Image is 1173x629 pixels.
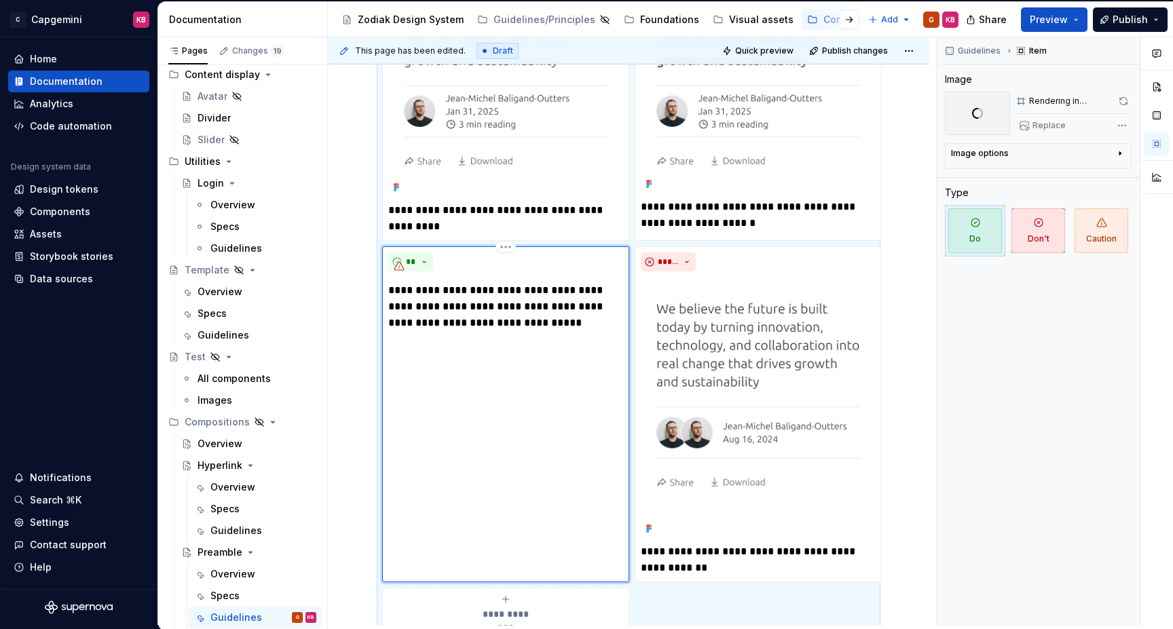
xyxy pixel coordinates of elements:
div: Overview [210,198,255,212]
div: Design system data [11,161,91,172]
a: Home [8,48,149,70]
div: G [296,611,299,624]
a: Test [163,346,322,368]
button: Search ⌘K [8,489,149,511]
div: Compositions [185,415,250,429]
div: Specs [210,502,240,516]
span: Quick preview [735,45,794,56]
a: Components [802,9,889,31]
div: Guidelines [210,524,262,537]
button: Notifications [8,467,149,489]
div: Guidelines [210,611,262,624]
div: Home [30,52,57,66]
button: CCapgeminiKB [3,5,155,34]
span: 19 [271,45,284,56]
div: Avatar [198,90,227,103]
a: Overview [189,194,322,216]
div: Guidelines [198,328,249,342]
a: Documentation [8,71,149,92]
button: Help [8,556,149,578]
span: Preview [1030,13,1068,26]
div: Foundations [640,13,699,26]
div: Storybook stories [30,250,113,263]
button: Add [864,10,915,29]
div: Design tokens [30,183,98,196]
a: Foundations [618,9,705,31]
div: Specs [198,307,227,320]
a: All components [176,368,322,389]
a: Specs [176,303,322,324]
span: Guidelines [958,45,1001,56]
div: Zodiak Design System [358,13,464,26]
div: Hyperlink [198,459,242,472]
button: Guidelines [941,41,1007,60]
div: Guidelines [210,242,262,255]
div: Capgemini [31,13,82,26]
div: Specs [210,589,240,603]
div: Analytics [30,97,73,111]
a: Overview [176,281,322,303]
img: 326b99f2-17f3-4686-b0e4-e20b2776293f.png [641,277,876,538]
a: Settings [8,512,149,533]
div: Pages [168,45,208,56]
a: Code automation [8,115,149,137]
div: Help [30,560,52,574]
div: All components [198,372,271,385]
span: Share [979,13,1007,26]
div: Test [185,350,206,364]
a: Images [176,389,322,411]
button: Don't [1008,205,1068,256]
div: Utilities [163,151,322,172]
div: Contact support [30,538,107,552]
a: Overview [189,476,322,498]
div: Assets [30,227,62,241]
button: Image options [951,148,1125,164]
a: Avatar [176,85,322,107]
button: Quick preview [718,41,800,60]
a: Analytics [8,93,149,115]
div: Content display [163,64,322,85]
div: Template [185,263,229,277]
a: Data sources [8,268,149,290]
button: Publish [1093,7,1168,32]
a: Preamble [176,541,322,563]
div: Slider [198,133,225,147]
span: Caution [1075,208,1128,253]
button: Preview [1021,7,1087,32]
div: Specs [210,220,240,233]
div: Overview [198,285,242,299]
button: Caution [1071,205,1132,256]
div: Search ⌘K [30,493,81,507]
div: G [929,14,934,25]
a: Divider [176,107,322,129]
div: Documentation [30,75,103,88]
a: Guidelines [189,520,322,541]
div: Overview [198,437,242,451]
button: Share [959,7,1016,32]
div: Guidelines/Principles [494,13,595,26]
div: Divider [198,111,231,125]
div: Settings [30,516,69,529]
span: Publish [1113,13,1148,26]
div: Overview [210,567,255,581]
div: Content display [185,68,260,81]
div: Overview [210,480,255,494]
a: Template [163,259,322,281]
div: Documentation [169,13,322,26]
div: Images [198,394,232,407]
div: Components [30,205,90,218]
a: Specs [189,498,322,520]
a: Components [8,201,149,223]
div: Image [945,73,972,86]
div: Type [945,186,969,199]
div: Code automation [30,119,112,133]
a: Specs [189,585,322,607]
span: Don't [1011,208,1065,253]
div: Utilities [185,155,221,168]
div: C [10,12,26,28]
div: Data sources [30,272,93,286]
div: Image options [951,148,1009,159]
span: Publish changes [822,45,888,56]
a: Slider [176,129,322,151]
a: GuidelinesGKB [189,607,322,628]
